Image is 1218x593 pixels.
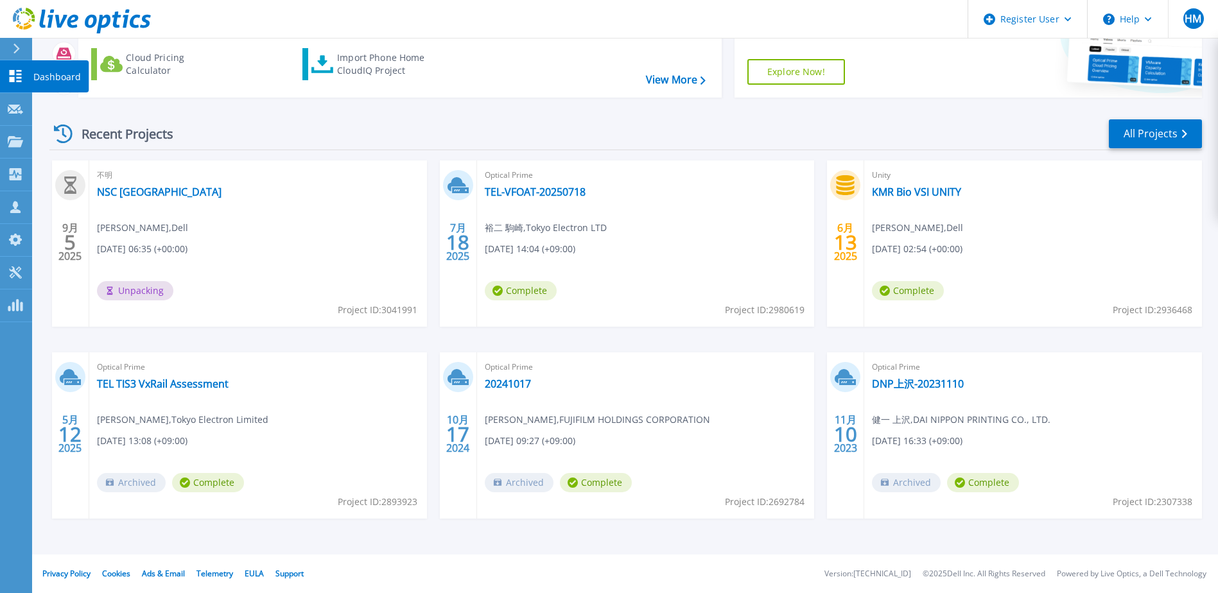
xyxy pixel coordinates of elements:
span: Project ID: 2692784 [725,495,805,509]
span: [DATE] 06:35 (+00:00) [97,242,187,256]
a: TEL TIS3 VxRail Assessment [97,377,229,390]
span: Unpacking [97,281,173,300]
span: Project ID: 2893923 [338,495,417,509]
span: HM [1185,13,1201,24]
span: 12 [58,429,82,440]
span: Project ID: 2307338 [1113,495,1192,509]
div: Recent Projects [49,118,191,150]
span: 10 [834,429,857,440]
div: 9月 2025 [58,219,82,266]
span: 裕二 駒崎 , Tokyo Electron LTD [485,221,607,235]
a: Ads & Email [142,568,185,579]
a: View More [646,74,706,86]
span: Project ID: 2980619 [725,303,805,317]
span: Project ID: 3041991 [338,303,417,317]
span: 健一 上沢 , DAI NIPPON PRINTING CO., LTD. [872,413,1050,427]
span: Archived [485,473,553,492]
span: Unity [872,168,1194,182]
span: [PERSON_NAME] , FUJIFILM HOLDINGS CORPORATION [485,413,710,427]
span: Complete [485,281,557,300]
li: Powered by Live Optics, a Dell Technology [1057,570,1206,578]
span: 18 [446,237,469,248]
a: Support [275,568,304,579]
span: Complete [947,473,1019,492]
a: KMR Bio VSI UNITY [872,185,961,198]
a: TEL-VFOAT-20250718 [485,185,586,198]
span: [DATE] 13:08 (+09:00) [97,434,187,448]
div: Import Phone Home CloudIQ Project [337,51,437,77]
span: Optical Prime [485,168,807,182]
span: Optical Prime [97,360,419,374]
div: Cloud Pricing Calculator [126,51,229,77]
span: Project ID: 2936468 [1113,303,1192,317]
a: Telemetry [196,568,233,579]
li: Version: [TECHNICAL_ID] [824,570,911,578]
div: 10月 2024 [446,411,470,458]
span: Archived [872,473,941,492]
a: DNP上沢-20231110 [872,377,964,390]
span: [DATE] 09:27 (+09:00) [485,434,575,448]
span: [PERSON_NAME] , Dell [872,221,963,235]
span: [DATE] 16:33 (+09:00) [872,434,962,448]
span: 17 [446,429,469,440]
p: Dashboard [33,60,81,94]
a: Cookies [102,568,130,579]
span: Complete [560,473,632,492]
a: Explore Now! [747,59,845,85]
span: 5 [64,237,76,248]
a: NSC [GEOGRAPHIC_DATA] [97,185,222,198]
span: [PERSON_NAME] , Dell [97,221,188,235]
span: Optical Prime [872,360,1194,374]
span: [DATE] 02:54 (+00:00) [872,242,962,256]
div: 5月 2025 [58,411,82,458]
span: Complete [872,281,944,300]
span: Archived [97,473,166,492]
span: 13 [834,237,857,248]
span: 不明 [97,168,419,182]
div: 6月 2025 [833,219,858,266]
li: © 2025 Dell Inc. All Rights Reserved [923,570,1045,578]
span: Complete [172,473,244,492]
span: [PERSON_NAME] , Tokyo Electron Limited [97,413,268,427]
a: 20241017 [485,377,531,390]
a: Cloud Pricing Calculator [91,48,234,80]
div: 7月 2025 [446,219,470,266]
a: EULA [245,568,264,579]
a: Privacy Policy [42,568,91,579]
div: 11月 2023 [833,411,858,458]
span: Optical Prime [485,360,807,374]
a: All Projects [1109,119,1202,148]
span: [DATE] 14:04 (+09:00) [485,242,575,256]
